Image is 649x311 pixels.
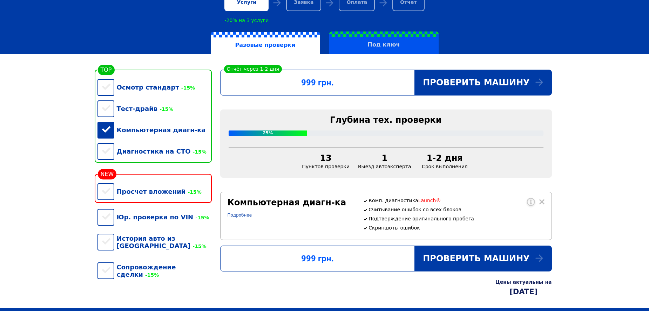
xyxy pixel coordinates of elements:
[369,207,544,212] p: Считывание ошибок со всех блоков
[97,256,212,285] div: Сопровождение сделки
[325,31,443,54] a: Под ключ
[228,213,252,218] a: Подробнее
[193,215,209,220] span: -15%
[298,153,354,169] div: Пунктов проверки
[415,153,474,169] div: Срок выполнения
[97,181,212,202] div: Просчет вложений
[224,17,269,23] div: -20% на 3 услуги
[369,225,544,231] p: Скриншоты ошибок
[495,288,552,296] div: [DATE]
[179,85,195,91] span: -15%
[157,106,173,112] span: -15%
[229,115,543,125] div: Глубина тех. проверки
[143,272,159,278] span: -15%
[97,77,212,98] div: Осмотр стандарт
[97,228,212,256] div: История авто из [GEOGRAPHIC_DATA]
[97,119,212,141] div: Компьютерная диагн-ка
[228,198,355,207] div: Компьютерная диагн-ка
[414,246,551,271] div: Проверить машину
[495,279,552,285] div: Цены актуальны на
[358,153,411,163] div: 1
[190,149,206,155] span: -15%
[185,189,201,195] span: -15%
[418,198,441,203] span: Launch®
[211,32,320,54] label: Разовые проверки
[414,70,551,95] div: Проверить машину
[369,198,544,203] p: Комп. диагностика
[190,243,206,249] span: -15%
[221,78,415,87] div: 999 грн.
[97,141,212,162] div: Диагностика на СТО
[420,153,470,163] div: 1-2 дня
[302,153,350,163] div: 13
[221,254,415,263] div: 999 грн.
[97,206,212,228] div: Юр. проверка по VIN
[229,130,307,136] div: 25%
[354,153,415,169] div: Выезд автоэксперта
[97,98,212,119] div: Тест-драйв
[329,31,439,54] label: Под ключ
[369,216,544,221] p: Подтверждение оригинального пробега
